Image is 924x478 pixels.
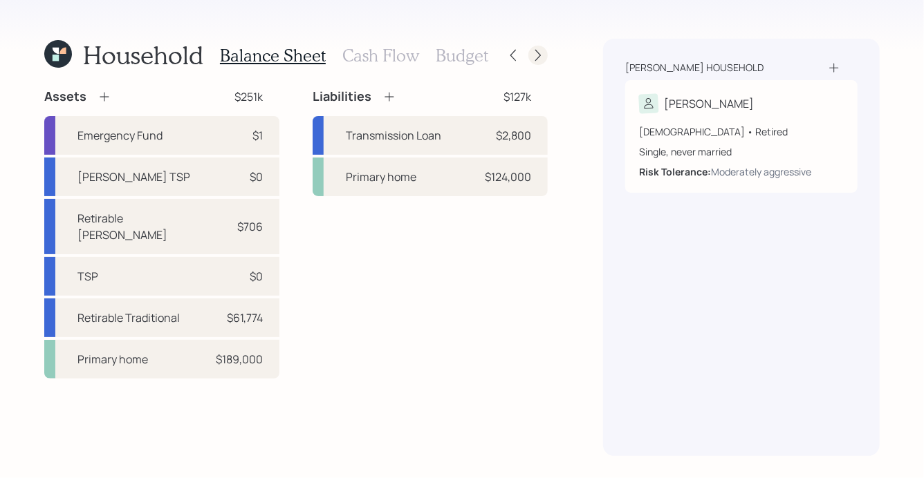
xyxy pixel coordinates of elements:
[237,218,263,235] div: $706
[250,268,263,285] div: $0
[250,169,263,185] div: $0
[346,169,416,185] div: Primary home
[77,169,190,185] div: [PERSON_NAME] TSP
[234,88,263,105] div: $251k
[77,127,163,144] div: Emergency Fund
[639,165,711,178] b: Risk Tolerance:
[496,127,531,144] div: $2,800
[436,46,488,66] h3: Budget
[346,127,441,144] div: Transmission Loan
[252,127,263,144] div: $1
[77,309,180,326] div: Retirable Traditional
[664,95,754,112] div: [PERSON_NAME]
[220,46,326,66] h3: Balance Sheet
[485,169,531,185] div: $124,000
[77,351,148,367] div: Primary home
[342,46,419,66] h3: Cash Flow
[313,89,371,104] h4: Liabilities
[639,124,844,139] div: [DEMOGRAPHIC_DATA] • Retired
[83,40,203,70] h1: Household
[77,268,98,285] div: TSP
[77,210,210,243] div: Retirable [PERSON_NAME]
[639,144,844,159] div: Single, never married
[625,61,764,75] div: [PERSON_NAME] household
[711,164,811,179] div: Moderately aggressive
[227,309,263,326] div: $61,774
[44,89,86,104] h4: Assets
[216,351,263,367] div: $189,000
[503,88,531,105] div: $127k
